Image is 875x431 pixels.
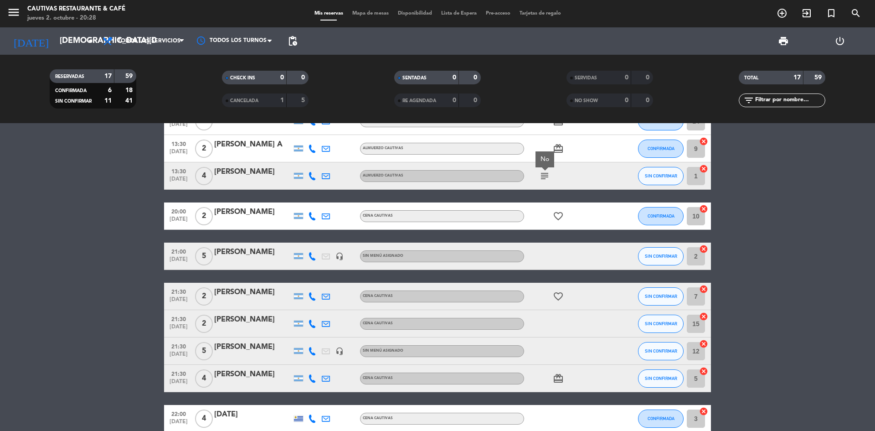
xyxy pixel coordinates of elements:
span: Lista de Espera [437,11,481,16]
i: turned_in_not [826,8,837,19]
span: 2 [195,140,213,158]
span: Cena Cautivas [363,214,393,218]
span: 21:30 [167,286,190,296]
i: favorite_border [553,211,564,222]
div: [PERSON_NAME] [214,286,292,298]
div: [PERSON_NAME] [214,369,292,380]
i: add_circle_outline [777,8,787,19]
span: RESERVADAS [55,74,84,79]
span: SIN CONFIRMAR [645,173,677,178]
span: Tarjetas de regalo [515,11,566,16]
div: Cautivas Restaurante & Café [27,5,125,14]
div: [PERSON_NAME] [214,166,292,178]
button: menu [7,5,21,22]
span: CONFIRMADA [648,146,674,151]
strong: 0 [625,97,628,104]
span: Cena Cautivas [363,294,393,298]
i: arrow_drop_down [85,36,96,47]
span: 13:30 [167,138,190,149]
strong: 18 [125,87,134,93]
span: print [778,36,789,47]
span: 2 [195,287,213,306]
span: Sin menú asignado [363,349,403,353]
strong: 0 [453,74,456,81]
strong: 59 [814,74,824,81]
i: headset_mic [335,252,344,260]
span: RE AGENDADA [402,99,436,103]
span: 5 [195,342,213,360]
span: 4 [195,369,213,388]
span: Cena Cautivas [363,322,393,325]
button: SIN CONFIRMAR [638,315,684,333]
span: CONFIRMADA [648,416,674,421]
button: CONFIRMADA [638,140,684,158]
button: SIN CONFIRMAR [638,369,684,388]
span: CHECK INS [230,76,255,80]
span: SERVIDAS [575,76,597,80]
button: SIN CONFIRMAR [638,342,684,360]
span: Sin menú asignado [363,254,403,258]
span: CANCELADA [230,99,258,103]
i: card_giftcard [553,143,564,154]
span: [DATE] [167,351,190,362]
i: search [850,8,861,19]
span: 21:30 [167,313,190,324]
div: jueves 2. octubre - 20:28 [27,14,125,23]
strong: 6 [108,87,112,93]
span: 4 [195,410,213,428]
i: favorite_border [553,291,564,302]
strong: 41 [125,98,134,104]
span: NO SHOW [575,99,598,103]
span: SIN CONFIRMAR [645,321,677,326]
i: cancel [699,312,708,321]
span: [DATE] [167,324,190,334]
span: SIN CONFIRMAR [645,376,677,381]
span: SIN CONFIRMAR [645,254,677,259]
span: [DATE] [167,379,190,389]
span: pending_actions [287,36,298,47]
i: filter_list [743,95,754,106]
span: [DATE] [167,176,190,187]
span: 21:30 [167,341,190,351]
strong: 0 [646,97,651,104]
i: subject [539,171,550,182]
button: CONFIRMADA [638,207,684,225]
button: CONFIRMADA [638,410,684,428]
strong: 0 [646,74,651,81]
i: cancel [699,244,708,254]
span: [DATE] [167,121,190,132]
span: [DATE] [167,296,190,307]
span: 13:30 [167,166,190,176]
span: Mis reservas [310,11,348,16]
span: Mapa de mesas [348,11,393,16]
strong: 0 [280,74,284,81]
button: SIN CONFIRMAR [638,247,684,265]
span: Cena Cautivas [363,376,393,380]
strong: 59 [125,73,134,79]
i: cancel [699,367,708,376]
i: cancel [699,339,708,348]
div: [DATE] [214,409,292,421]
i: card_giftcard [553,373,564,384]
strong: 5 [301,97,307,104]
span: SIN CONFIRMAR [645,294,677,299]
strong: 0 [474,97,479,104]
strong: 17 [104,73,112,79]
strong: 11 [104,98,112,104]
span: 2 [195,207,213,225]
span: [DATE] [167,256,190,267]
strong: 0 [474,74,479,81]
div: [PERSON_NAME] [214,246,292,258]
span: SENTADAS [402,76,427,80]
span: Todos los servicios [118,38,180,44]
i: menu [7,5,21,19]
span: 20:00 [167,206,190,216]
span: Pre-acceso [481,11,515,16]
button: SIN CONFIRMAR [638,167,684,185]
i: power_settings_new [834,36,845,47]
span: 22:00 [167,408,190,419]
button: SIN CONFIRMAR [638,287,684,306]
div: [PERSON_NAME] [214,206,292,218]
span: 21:00 [167,246,190,256]
span: Disponibilidad [393,11,437,16]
